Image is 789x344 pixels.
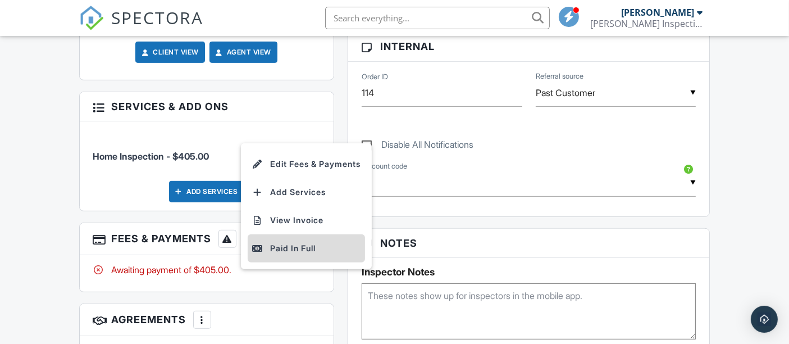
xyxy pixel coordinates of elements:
[139,47,199,58] a: Client View
[169,181,244,202] div: Add Services
[93,151,209,162] span: Home Inspection - $405.00
[79,15,204,39] a: SPECTORA
[112,6,204,29] span: SPECTORA
[348,229,710,258] h3: Notes
[80,223,334,255] h3: Fees & Payments
[80,304,334,336] h3: Agreements
[248,206,365,234] a: View Invoice
[362,139,473,153] label: Disable All Notifications
[325,7,550,29] input: Search everything...
[622,7,695,18] div: [PERSON_NAME]
[591,18,703,29] div: Melton Inspection Services
[213,47,271,58] a: Agent View
[362,266,696,278] h5: Inspector Notes
[751,306,778,333] div: Open Intercom Messenger
[362,161,407,171] label: Discount code
[536,71,583,82] label: Referral source
[80,92,334,121] h3: Services & Add ons
[348,32,710,61] h3: Internal
[79,6,104,30] img: The Best Home Inspection Software - Spectora
[93,130,320,171] li: Service: Home Inspection
[252,242,361,255] div: Paid In Full
[93,264,320,276] div: Awaiting payment of $405.00.
[362,72,388,82] label: Order ID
